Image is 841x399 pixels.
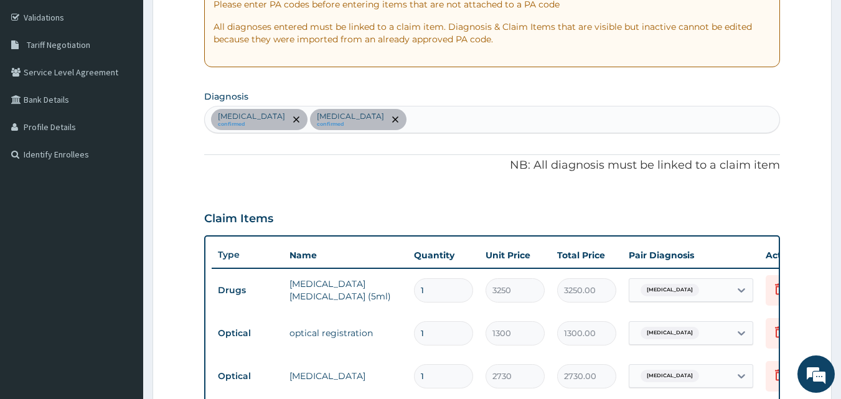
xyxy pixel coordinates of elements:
textarea: Type your message and hit 'Enter' [6,266,237,310]
td: Drugs [212,279,283,302]
td: Optical [212,322,283,345]
p: [MEDICAL_DATA] [317,111,384,121]
span: remove selection option [291,114,302,125]
small: confirmed [218,121,285,128]
span: [MEDICAL_DATA] [641,327,699,339]
th: Total Price [551,243,623,268]
span: Tariff Negotiation [27,39,90,50]
span: remove selection option [390,114,401,125]
p: [MEDICAL_DATA] [218,111,285,121]
span: [MEDICAL_DATA] [641,370,699,382]
div: Chat with us now [65,70,209,86]
span: [MEDICAL_DATA] [641,284,699,296]
th: Quantity [408,243,479,268]
img: d_794563401_company_1708531726252_794563401 [23,62,50,93]
label: Diagnosis [204,90,248,103]
p: All diagnoses entered must be linked to a claim item. Diagnosis & Claim Items that are visible bu... [214,21,771,45]
th: Actions [759,243,822,268]
span: We're online! [72,120,172,246]
td: Optical [212,365,283,388]
h3: Claim Items [204,212,273,226]
td: [MEDICAL_DATA] [283,364,408,388]
div: Minimize live chat window [204,6,234,36]
th: Type [212,243,283,266]
th: Pair Diagnosis [623,243,759,268]
p: NB: All diagnosis must be linked to a claim item [204,157,781,174]
th: Name [283,243,408,268]
th: Unit Price [479,243,551,268]
td: optical registration [283,321,408,345]
small: confirmed [317,121,384,128]
td: [MEDICAL_DATA] [MEDICAL_DATA] (5ml) [283,271,408,309]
